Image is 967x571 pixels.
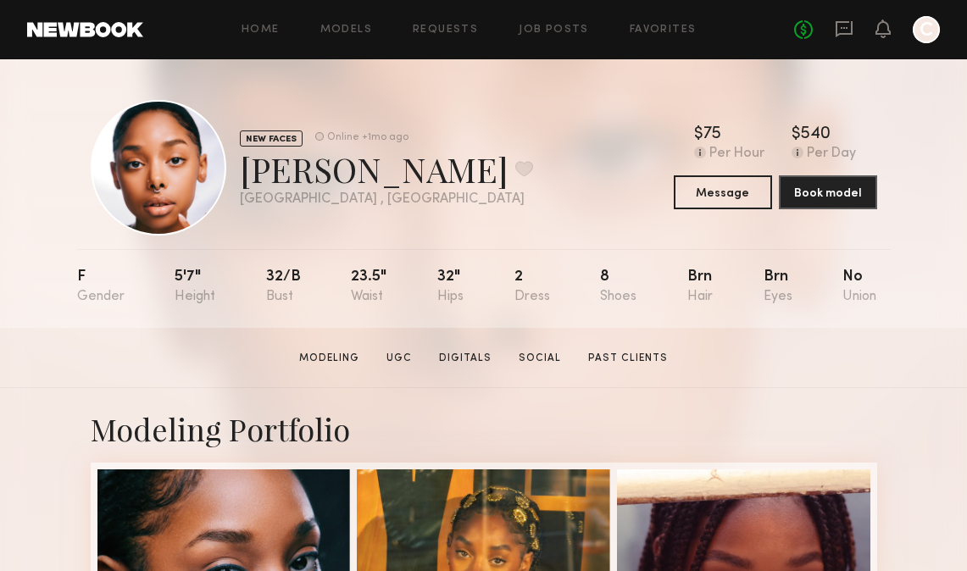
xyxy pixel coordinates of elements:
[687,269,713,304] div: Brn
[380,351,419,366] a: UGC
[240,130,303,147] div: NEW FACES
[801,126,831,143] div: 540
[327,132,408,143] div: Online +1mo ago
[581,351,675,366] a: Past Clients
[630,25,697,36] a: Favorites
[779,175,877,209] button: Book model
[512,351,568,366] a: Social
[764,269,792,304] div: Brn
[514,269,550,304] div: 2
[432,351,498,366] a: Digitals
[437,269,464,304] div: 32"
[674,175,772,209] button: Message
[266,269,301,304] div: 32/b
[703,126,721,143] div: 75
[807,147,856,162] div: Per Day
[77,269,125,304] div: F
[913,16,940,43] a: C
[792,126,801,143] div: $
[519,25,589,36] a: Job Posts
[240,192,533,207] div: [GEOGRAPHIC_DATA] , [GEOGRAPHIC_DATA]
[320,25,372,36] a: Models
[351,269,386,304] div: 23.5"
[292,351,366,366] a: Modeling
[600,269,636,304] div: 8
[242,25,280,36] a: Home
[694,126,703,143] div: $
[842,269,876,304] div: No
[175,269,215,304] div: 5'7"
[240,147,533,191] div: [PERSON_NAME]
[413,25,478,36] a: Requests
[91,408,877,449] div: Modeling Portfolio
[709,147,764,162] div: Per Hour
